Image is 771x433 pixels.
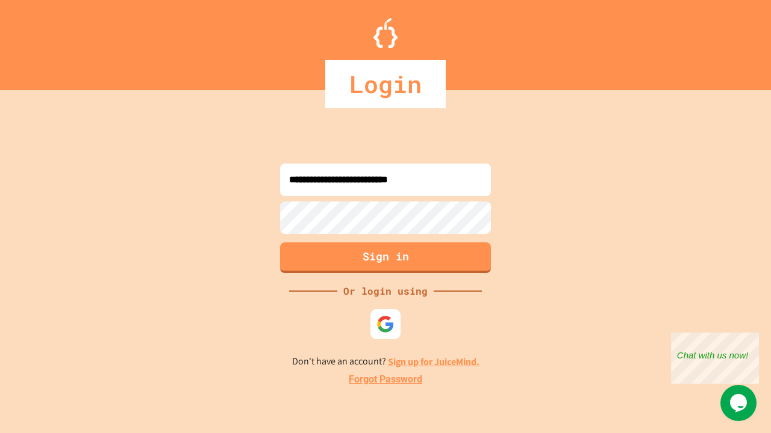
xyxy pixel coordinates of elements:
a: Sign up for JuiceMind. [388,355,479,368]
a: Forgot Password [349,372,422,387]
button: Sign in [280,242,491,273]
img: Logo.svg [373,18,398,48]
div: Login [325,60,446,108]
img: google-icon.svg [376,315,395,333]
iframe: chat widget [720,385,759,421]
p: Don't have an account? [292,354,479,369]
iframe: chat widget [671,333,759,384]
div: Or login using [337,284,434,298]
